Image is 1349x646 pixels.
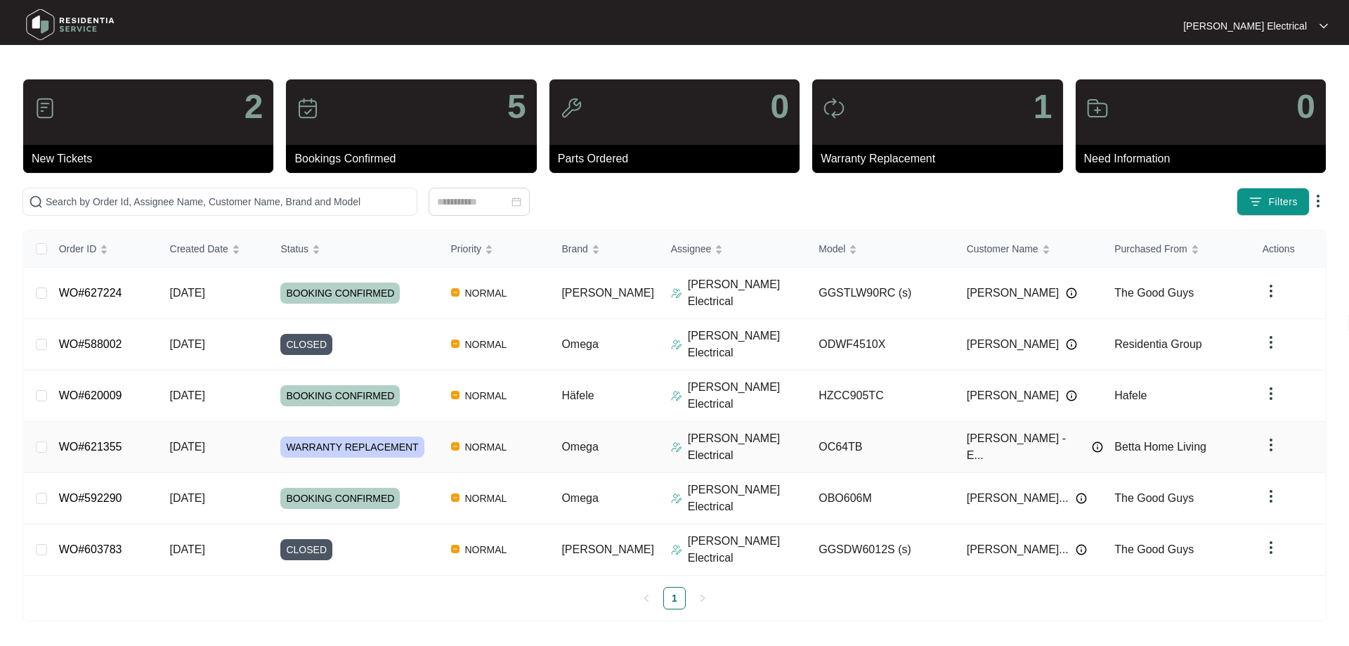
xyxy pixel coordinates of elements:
[967,430,1086,464] span: [PERSON_NAME] - E...
[1066,390,1077,401] img: Info icon
[807,370,956,422] td: HZCC905TC
[807,422,956,473] td: OC64TB
[688,430,808,464] p: [PERSON_NAME] Electrical
[1296,90,1315,124] p: 0
[440,231,551,268] th: Priority
[561,492,598,504] span: Omega
[451,493,460,502] img: Vercel Logo
[460,490,513,507] span: NORMAL
[48,231,159,268] th: Order ID
[1310,193,1327,209] img: dropdown arrow
[698,594,707,602] span: right
[280,334,332,355] span: CLOSED
[460,541,513,558] span: NORMAL
[807,524,956,576] td: GGSDW6012S (s)
[1263,283,1279,299] img: dropdown arrow
[671,241,712,257] span: Assignee
[280,385,400,406] span: BOOKING CONFIRMED
[660,231,808,268] th: Assignee
[170,441,205,453] span: [DATE]
[691,587,714,609] button: right
[967,541,1069,558] span: [PERSON_NAME]...
[821,150,1062,167] p: Warranty Replacement
[245,90,263,124] p: 2
[956,231,1104,268] th: Customer Name
[635,587,658,609] button: left
[1076,493,1087,504] img: Info icon
[46,194,411,209] input: Search by Order Id, Assignee Name, Customer Name, Brand and Model
[1183,19,1307,33] p: [PERSON_NAME] Electrical
[170,338,205,350] span: [DATE]
[460,336,513,353] span: NORMAL
[170,389,205,401] span: [DATE]
[635,587,658,609] li: Previous Page
[807,473,956,524] td: OBO606M
[280,488,400,509] span: BOOKING CONFIRMED
[170,543,205,555] span: [DATE]
[664,588,685,609] a: 1
[1263,334,1279,351] img: dropdown arrow
[967,336,1060,353] span: [PERSON_NAME]
[29,195,43,209] img: search-icon
[1263,488,1279,505] img: dropdown arrow
[967,387,1060,404] span: [PERSON_NAME]
[280,539,332,560] span: CLOSED
[59,287,122,299] a: WO#627224
[561,287,654,299] span: [PERSON_NAME]
[807,268,956,319] td: GGSTLW90RC (s)
[967,241,1038,257] span: Customer Name
[561,543,654,555] span: [PERSON_NAME]
[32,150,273,167] p: New Tickets
[688,482,808,515] p: [PERSON_NAME] Electrical
[451,391,460,399] img: Vercel Logo
[642,594,651,602] span: left
[159,231,270,268] th: Created Date
[451,241,482,257] span: Priority
[1251,231,1325,268] th: Actions
[170,492,205,504] span: [DATE]
[1114,441,1206,453] span: Betta Home Living
[34,97,56,119] img: icon
[823,97,845,119] img: icon
[1084,150,1326,167] p: Need Information
[691,587,714,609] li: Next Page
[59,338,122,350] a: WO#588002
[170,241,228,257] span: Created Date
[1103,231,1251,268] th: Purchased From
[561,389,594,401] span: Häfele
[21,4,119,46] img: residentia service logo
[460,285,513,302] span: NORMAL
[688,533,808,567] p: [PERSON_NAME] Electrical
[1114,492,1194,504] span: The Good Guys
[1034,90,1053,124] p: 1
[671,544,682,555] img: Assigner Icon
[1092,441,1103,453] img: Info icon
[451,340,460,348] img: Vercel Logo
[819,241,845,257] span: Model
[663,587,686,609] li: 1
[671,441,682,453] img: Assigner Icon
[1114,389,1147,401] span: Hafele
[560,97,582,119] img: icon
[688,328,808,361] p: [PERSON_NAME] Electrical
[280,241,308,257] span: Status
[1268,195,1298,209] span: Filters
[296,97,319,119] img: icon
[280,437,424,458] span: WARRANTY REPLACEMENT
[561,241,587,257] span: Brand
[294,150,536,167] p: Bookings Confirmed
[550,231,659,268] th: Brand
[1263,385,1279,402] img: dropdown arrow
[770,90,789,124] p: 0
[561,441,598,453] span: Omega
[1114,287,1194,299] span: The Good Guys
[59,441,122,453] a: WO#621355
[1086,97,1109,119] img: icon
[558,150,800,167] p: Parts Ordered
[1076,544,1087,555] img: Info icon
[170,287,205,299] span: [DATE]
[460,387,513,404] span: NORMAL
[451,288,460,297] img: Vercel Logo
[59,543,122,555] a: WO#603783
[269,231,439,268] th: Status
